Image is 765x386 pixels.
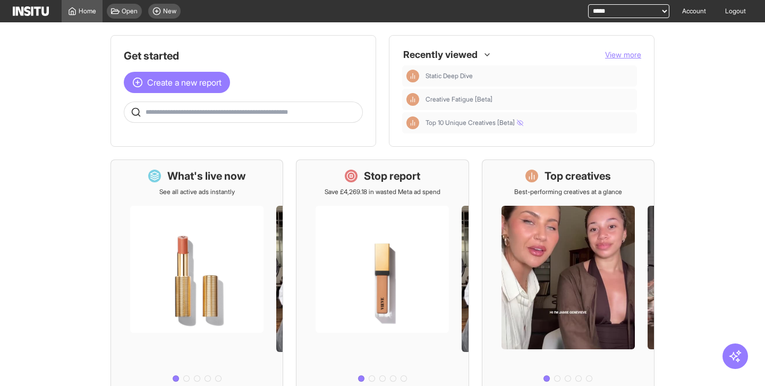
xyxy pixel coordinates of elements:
[426,119,523,127] span: Top 10 Unique Creatives [Beta]
[122,7,138,15] span: Open
[364,169,420,183] h1: Stop report
[147,76,222,89] span: Create a new report
[163,7,176,15] span: New
[426,95,633,104] span: Creative Fatigue [Beta]
[426,95,492,104] span: Creative Fatigue [Beta]
[514,188,622,196] p: Best-performing creatives at a glance
[426,119,633,127] span: Top 10 Unique Creatives [Beta]
[545,169,611,183] h1: Top creatives
[325,188,440,196] p: Save £4,269.18 in wasted Meta ad spend
[406,93,419,106] div: Insights
[159,188,235,196] p: See all active ads instantly
[79,7,96,15] span: Home
[426,72,633,80] span: Static Deep Dive
[13,6,49,16] img: Logo
[605,50,641,59] span: View more
[426,72,473,80] span: Static Deep Dive
[406,116,419,129] div: Insights
[406,70,419,82] div: Insights
[124,72,230,93] button: Create a new report
[605,49,641,60] button: View more
[124,48,363,63] h1: Get started
[167,169,246,183] h1: What's live now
